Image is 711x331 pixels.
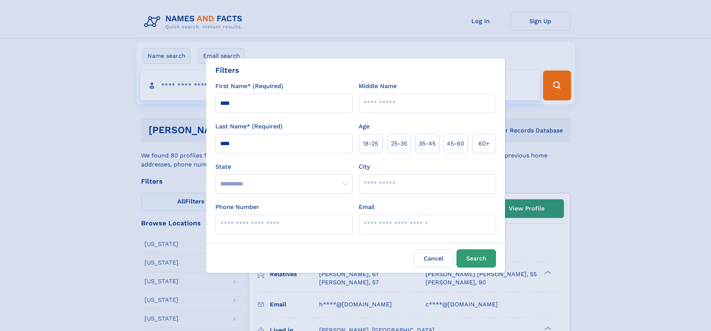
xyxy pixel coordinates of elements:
button: Search [456,249,496,268]
label: State [215,162,353,171]
label: Cancel [414,249,453,268]
label: Last Name* (Required) [215,122,283,131]
div: Filters [215,65,239,76]
span: 45‑60 [447,139,464,148]
label: City [359,162,370,171]
label: Phone Number [215,203,259,212]
label: Age [359,122,369,131]
label: First Name* (Required) [215,82,283,91]
span: 18‑25 [363,139,378,148]
span: 60+ [478,139,490,148]
label: Email [359,203,375,212]
span: 25‑35 [391,139,407,148]
span: 35‑45 [419,139,436,148]
label: Middle Name [359,82,397,91]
